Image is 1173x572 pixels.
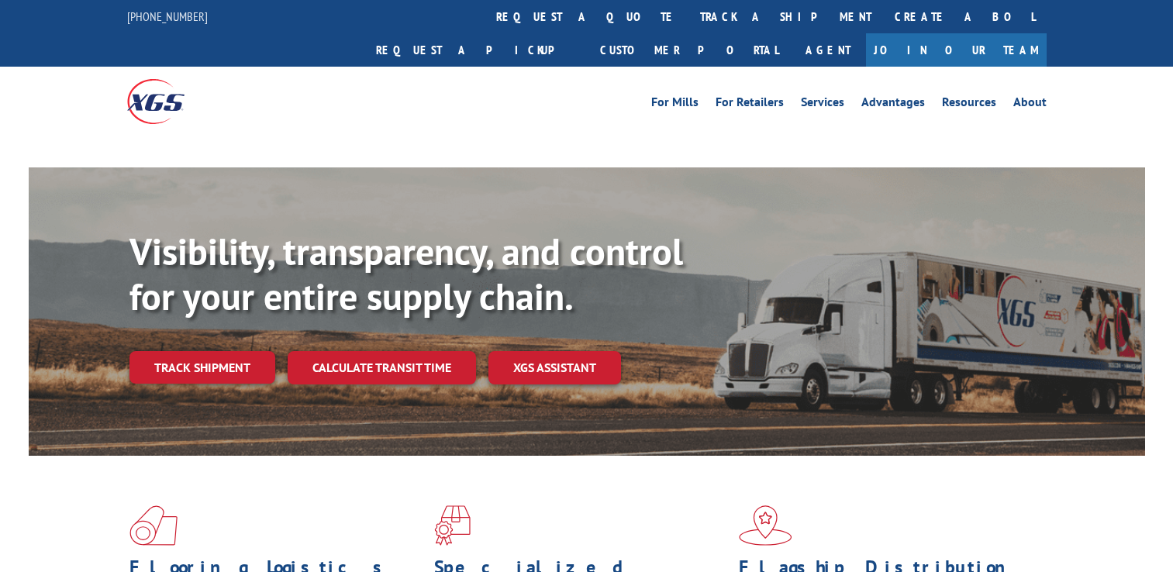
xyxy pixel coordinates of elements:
[866,33,1047,67] a: Join Our Team
[588,33,790,67] a: Customer Portal
[739,505,792,546] img: xgs-icon-flagship-distribution-model-red
[288,351,476,384] a: Calculate transit time
[129,505,178,546] img: xgs-icon-total-supply-chain-intelligence-red
[129,351,275,384] a: Track shipment
[434,505,471,546] img: xgs-icon-focused-on-flooring-red
[801,96,844,113] a: Services
[1013,96,1047,113] a: About
[716,96,784,113] a: For Retailers
[790,33,866,67] a: Agent
[364,33,588,67] a: Request a pickup
[127,9,208,24] a: [PHONE_NUMBER]
[488,351,621,384] a: XGS ASSISTANT
[861,96,925,113] a: Advantages
[942,96,996,113] a: Resources
[651,96,699,113] a: For Mills
[129,227,683,320] b: Visibility, transparency, and control for your entire supply chain.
